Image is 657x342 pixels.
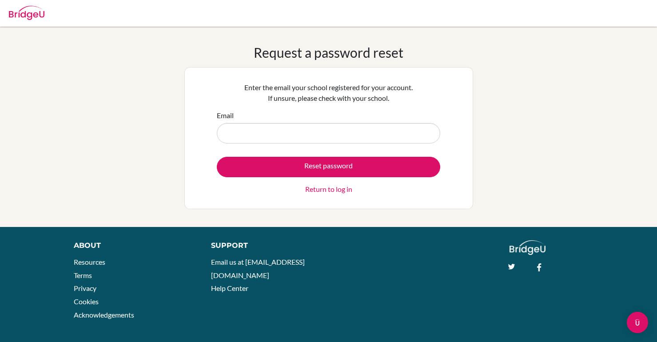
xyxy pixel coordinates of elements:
p: Enter the email your school registered for your account. If unsure, please check with your school. [217,82,440,103]
a: Cookies [74,297,99,306]
label: Email [217,110,234,121]
div: Open Intercom Messenger [627,312,648,333]
img: logo_white@2x-f4f0deed5e89b7ecb1c2cc34c3e3d731f90f0f143d5ea2071677605dd97b5244.png [510,240,546,255]
a: Return to log in [305,184,352,195]
button: Reset password [217,157,440,177]
div: Support [211,240,319,251]
a: Privacy [74,284,96,292]
img: Bridge-U [9,6,44,20]
div: About [74,240,191,251]
h1: Request a password reset [254,44,403,60]
a: Resources [74,258,105,266]
a: Acknowledgements [74,310,134,319]
a: Terms [74,271,92,279]
a: Help Center [211,284,248,292]
a: Email us at [EMAIL_ADDRESS][DOMAIN_NAME] [211,258,305,279]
